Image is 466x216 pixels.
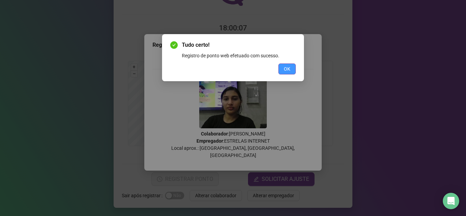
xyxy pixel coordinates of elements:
[182,41,296,49] span: Tudo certo!
[182,52,296,59] div: Registro de ponto web efetuado com sucesso.
[170,41,178,49] span: check-circle
[284,65,290,73] span: OK
[443,193,459,209] div: Open Intercom Messenger
[278,63,296,74] button: OK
